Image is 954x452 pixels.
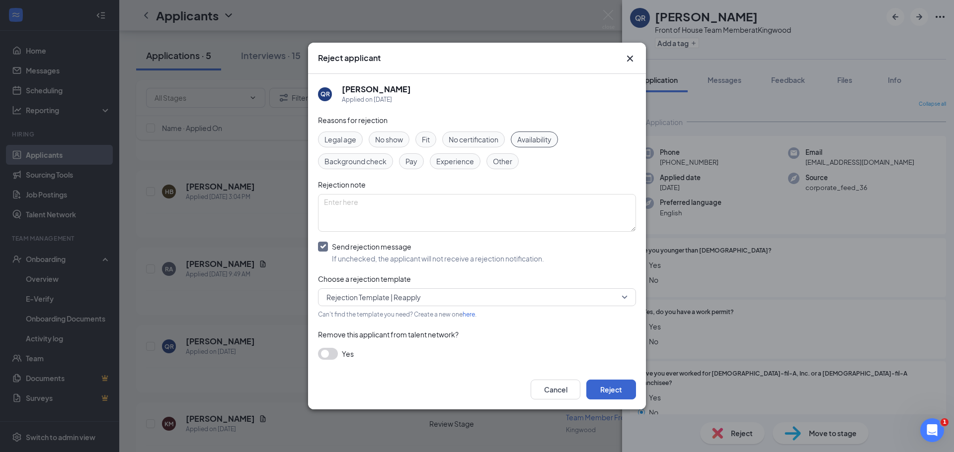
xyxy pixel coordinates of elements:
span: Experience [436,156,474,167]
a: here [463,311,475,318]
span: Reasons for rejection [318,116,388,125]
span: Pay [405,156,417,167]
span: Other [493,156,512,167]
div: Applied on [DATE] [342,95,411,105]
button: Close [624,53,636,65]
button: Reject [586,380,636,399]
span: No show [375,134,403,145]
iframe: Intercom live chat [920,418,944,442]
h5: [PERSON_NAME] [342,84,411,95]
svg: Cross [624,53,636,65]
span: Choose a rejection template [318,274,411,283]
span: Background check [324,156,387,167]
span: Fit [422,134,430,145]
span: Availability [517,134,552,145]
span: No certification [449,134,498,145]
span: Remove this applicant from talent network? [318,330,459,339]
h3: Reject applicant [318,53,381,64]
span: 1 [941,418,949,426]
span: Rejection note [318,180,366,189]
span: Legal age [324,134,356,145]
span: Rejection Template | Reapply [326,290,421,305]
span: Yes [342,348,354,360]
div: QR [320,90,330,98]
button: Cancel [531,380,580,399]
span: Can't find the template you need? Create a new one . [318,311,477,318]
